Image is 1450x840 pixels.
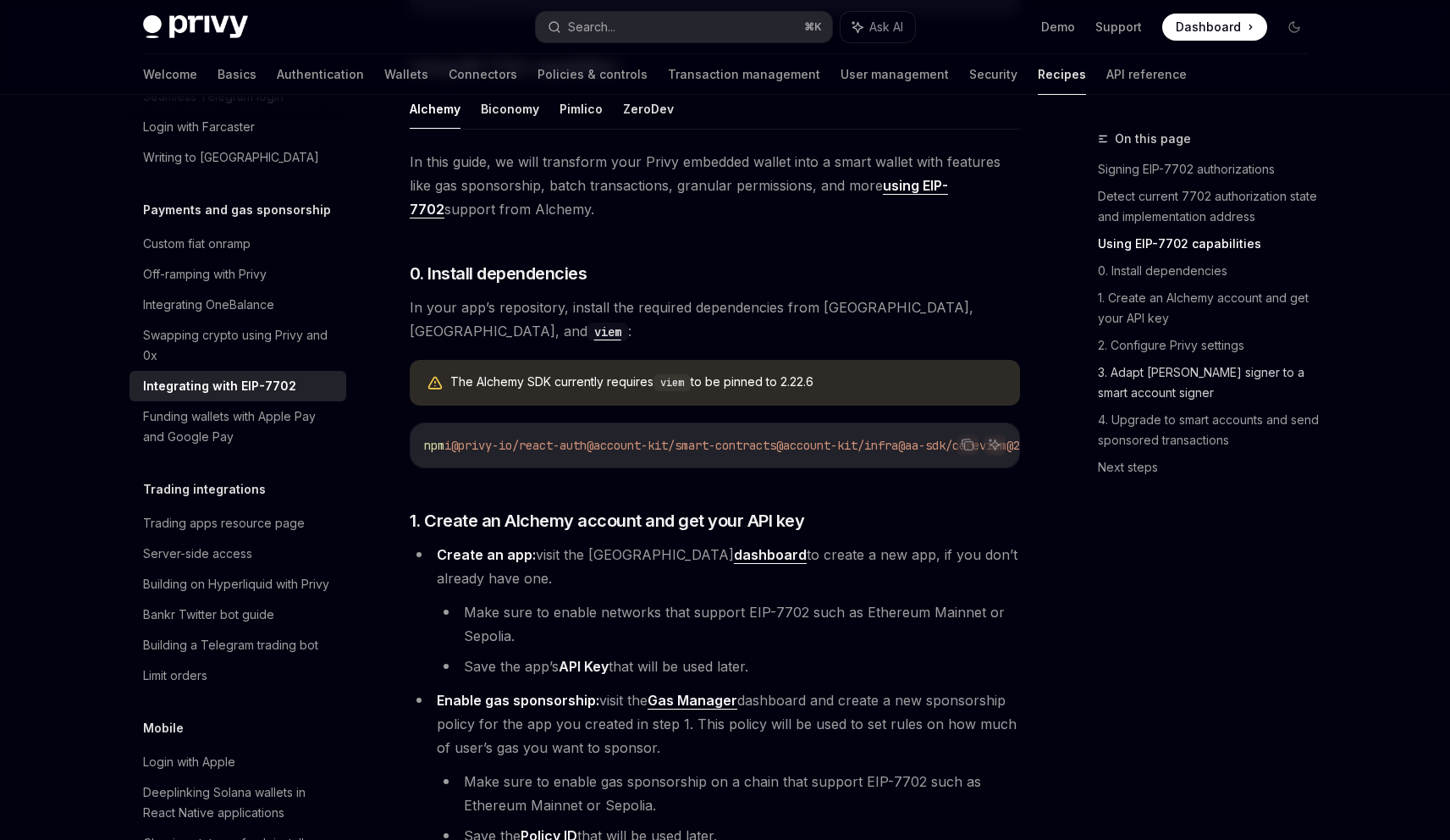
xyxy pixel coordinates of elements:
a: API reference [1106,54,1187,95]
strong: Enable gas sponsorship: [437,692,599,709]
div: Building a Telegram trading bot [143,635,318,655]
div: Integrating OneBalance [143,295,274,315]
a: Trading apps resource page [130,508,346,539]
button: Ask AI [984,434,1006,456]
button: Copy the contents from the code block [957,434,979,456]
span: 0. Install dependencies [410,262,587,285]
div: Funding wallets with Apple Pay and Google Pay [143,406,336,447]
div: Search... [568,17,615,37]
a: User management [841,54,949,95]
span: ⌘ K [804,20,822,34]
a: Integrating with EIP-7702 [130,371,346,401]
span: @aa-sdk/core [898,438,979,453]
a: Authentication [277,54,364,95]
span: @account-kit/infra [776,438,898,453]
img: dark logo [143,15,248,39]
div: Writing to [GEOGRAPHIC_DATA] [143,147,319,168]
a: Off-ramping with Privy [130,259,346,290]
a: Login with Apple [130,747,346,777]
a: Deeplinking Solana wallets in React Native applications [130,777,346,828]
div: Bankr Twitter bot guide [143,605,274,625]
div: Swapping crypto using Privy and 0x [143,325,336,366]
a: dashboard [734,546,807,564]
a: Gas Manager [648,692,737,710]
a: Writing to [GEOGRAPHIC_DATA] [130,142,346,173]
a: 4. Upgrade to smart accounts and send sponsored transactions [1098,406,1321,454]
a: Building on Hyperliquid with Privy [130,569,346,600]
span: visit the [GEOGRAPHIC_DATA] to create a new app, if you don’t already have one. [437,546,1017,587]
button: Ask AI [841,12,915,42]
a: using EIP-7702 [410,177,948,218]
a: Dashboard [1162,14,1267,41]
a: Detect current 7702 authorization state and implementation address [1098,183,1321,230]
span: Ask AI [869,19,903,36]
span: viem@2.22.6 [979,438,1054,453]
a: Policies & controls [538,54,648,95]
code: viem [653,374,691,391]
span: In your app’s repository, install the required dependencies from [GEOGRAPHIC_DATA], [GEOGRAPHIC_D... [410,296,1020,343]
button: Biconomy [481,89,539,129]
div: Custom fiat onramp [143,234,251,254]
div: Login with Apple [143,752,235,772]
div: Deeplinking Solana wallets in React Native applications [143,782,336,823]
span: In this guide, we will transform your Privy embedded wallet into a smart wallet with features lik... [410,150,1020,221]
span: visit the dashboard and create a new sponsorship policy for the app you created in step 1. This p... [437,692,1017,756]
a: Demo [1041,19,1075,36]
span: @privy-io/react-auth [451,438,587,453]
h5: Trading integrations [143,479,266,500]
a: Connectors [449,54,517,95]
button: Search...⌘K [536,12,832,42]
div: Login with Farcaster [143,117,255,137]
div: Building on Hyperliquid with Privy [143,574,329,594]
a: Custom fiat onramp [130,229,346,259]
a: Using EIP-7702 capabilities [1098,230,1321,257]
div: Limit orders [143,666,207,686]
li: Save the app’s that will be used later. [437,655,1020,678]
svg: Warning [427,375,444,392]
li: Make sure to enable networks that support EIP-7702 such as Ethereum Mainnet or Sepolia. [437,600,1020,648]
a: Integrating OneBalance [130,290,346,320]
button: Pimlico [560,89,603,129]
strong: Create an app: [437,546,536,563]
a: Transaction management [668,54,820,95]
a: Signing EIP-7702 authorizations [1098,156,1321,183]
a: Security [969,54,1017,95]
div: Server-side access [143,544,252,564]
a: Server-side access [130,539,346,569]
div: Trading apps resource page [143,513,305,533]
code: viem [587,323,628,341]
span: npm [424,438,444,453]
span: On this page [1115,129,1191,149]
div: The Alchemy SDK currently requires to be pinned to 2.22.6 [450,373,1003,392]
h5: Payments and gas sponsorship [143,200,331,220]
span: 1. Create an Alchemy account and get your API key [410,509,805,533]
a: 3. Adapt [PERSON_NAME] signer to a smart account signer [1098,359,1321,406]
a: viem [587,323,628,340]
a: Bankr Twitter bot guide [130,600,346,630]
a: Funding wallets with Apple Pay and Google Pay [130,401,346,452]
button: ZeroDev [623,89,674,129]
a: Welcome [143,54,197,95]
a: Building a Telegram trading bot [130,630,346,660]
button: Toggle dark mode [1281,14,1308,41]
a: Limit orders [130,660,346,691]
a: Next steps [1098,454,1321,481]
strong: API Key [559,658,609,675]
a: 2. Configure Privy settings [1098,332,1321,359]
button: Alchemy [410,89,460,129]
a: 0. Install dependencies [1098,257,1321,285]
span: @account-kit/smart-contracts [587,438,776,453]
a: Swapping crypto using Privy and 0x [130,320,346,371]
a: 1. Create an Alchemy account and get your API key [1098,285,1321,332]
a: Login with Farcaster [130,112,346,142]
a: Wallets [384,54,428,95]
div: Integrating with EIP-7702 [143,376,296,396]
span: i [444,438,451,453]
a: Basics [218,54,256,95]
div: Off-ramping with Privy [143,264,267,285]
a: Recipes [1038,54,1086,95]
li: Make sure to enable gas sponsorship on a chain that support EIP-7702 such as Ethereum Mainnet or ... [437,770,1020,817]
a: Support [1095,19,1142,36]
span: Dashboard [1176,19,1241,36]
h5: Mobile [143,718,184,738]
